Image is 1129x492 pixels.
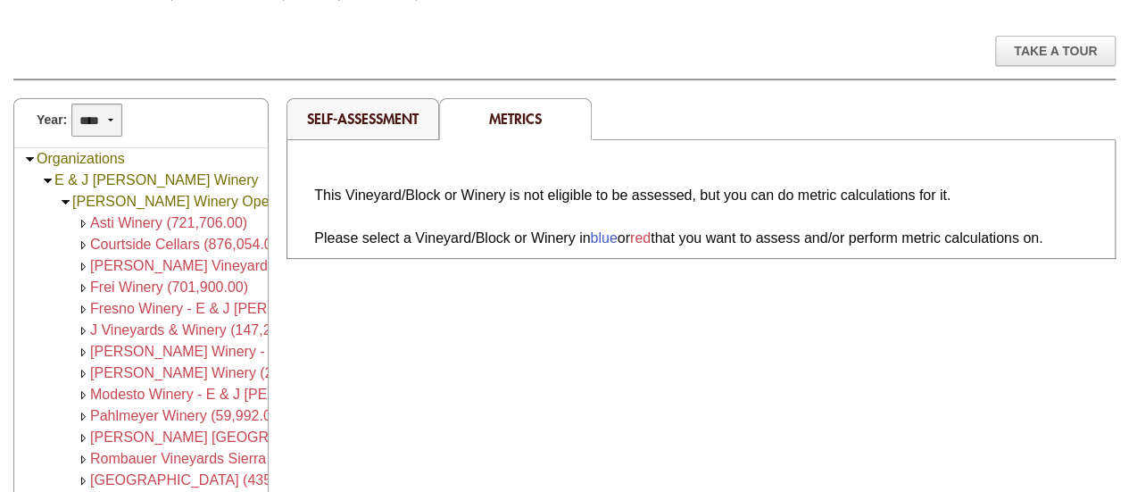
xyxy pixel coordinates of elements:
[90,237,285,252] a: Courtside Cellars (876,054.00)
[37,111,67,129] span: Year:
[307,109,419,128] a: Self-Assessment
[90,472,324,488] a: [GEOGRAPHIC_DATA] (435,242.00)
[54,172,259,188] a: E & J [PERSON_NAME] Winery
[489,109,542,128] span: Metrics
[59,196,72,209] img: Collapse Gallo Winery Operations
[37,151,125,166] a: Organizations
[90,408,284,423] a: Pahlmeyer Winery (59,992.00)
[90,451,449,466] a: Rombauer Vineyards Sierra Foothills Winery (52,258.00)
[90,387,507,402] a: Modesto Winery - E & J [PERSON_NAME] Winery (3,479,737.00)
[72,194,312,209] a: [PERSON_NAME] Winery Operations
[90,365,333,380] a: [PERSON_NAME] Winery (22,805.00)
[23,153,37,166] img: Collapse Organizations
[90,215,247,230] a: Asti Winery (721,706.00)
[90,301,504,316] a: Fresno Winery - E & J [PERSON_NAME] Winery (18,946,685.00)
[90,279,248,295] a: Frei Winery (701,900.00)
[90,429,437,445] a: [PERSON_NAME] [GEOGRAPHIC_DATA] (54,647.00)
[590,230,617,246] span: blue
[41,174,54,188] img: Collapse E & J Gallo Winery
[90,258,352,273] a: [PERSON_NAME] Vineyards (23,157.00)
[90,344,577,359] a: [PERSON_NAME] Winery - E & J [PERSON_NAME] Winery (30,993,770.00)
[90,322,311,338] a: J Vineyards & Winery (147,261.00)
[314,185,1106,249] div: This Vineyard/Block or Winery is not eligible to be assessed, but you can do metric calculations ...
[630,230,651,246] span: red
[995,36,1116,66] div: Take A Tour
